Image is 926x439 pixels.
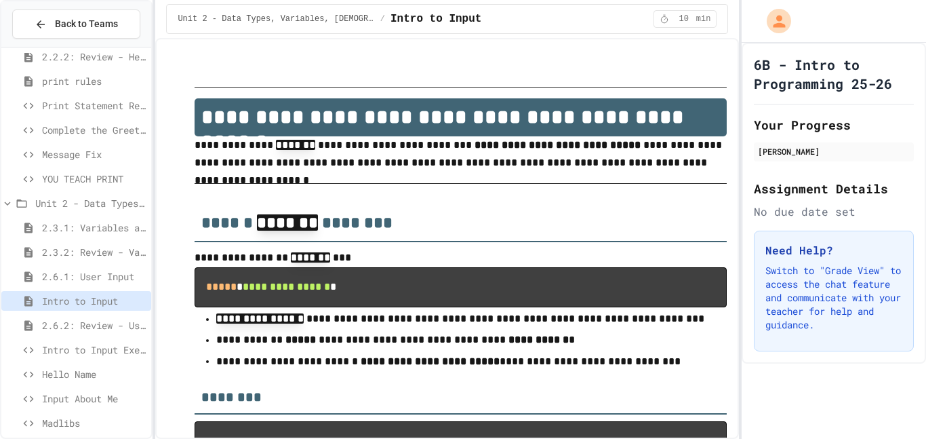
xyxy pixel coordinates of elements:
span: Intro to Input [42,294,146,308]
h1: 6B - Intro to Programming 25-26 [754,55,914,93]
h2: Your Progress [754,115,914,134]
div: [PERSON_NAME] [758,145,910,157]
span: Complete the Greeting [42,123,146,137]
span: Message Fix [42,147,146,161]
span: Print Statement Repair [42,98,146,113]
span: 2.3.2: Review - Variables and Data Types [42,245,146,259]
span: Back to Teams [55,17,118,31]
span: / [380,14,385,24]
span: Intro to Input [390,11,481,27]
span: 2.6.1: User Input [42,269,146,284]
h2: Assignment Details [754,179,914,198]
span: Unit 2 - Data Types, Variables, [DEMOGRAPHIC_DATA] [178,14,374,24]
span: Unit 2 - Data Types, Variables, [DEMOGRAPHIC_DATA] [35,196,146,210]
span: Hello Name [42,367,146,381]
span: 10 [673,14,695,24]
span: Intro to Input Exercise [42,343,146,357]
span: YOU TEACH PRINT [42,172,146,186]
span: 2.6.2: Review - User Input [42,318,146,332]
div: My Account [752,5,794,37]
p: Switch to "Grade View" to access the chat feature and communicate with your teacher for help and ... [765,264,902,332]
div: No due date set [754,204,914,220]
span: Madlibs [42,416,146,430]
span: min [696,14,711,24]
h3: Need Help? [765,242,902,259]
span: 2.3.1: Variables and Data Types [42,221,146,235]
span: 2.2.2: Review - Hello, World! [42,50,146,64]
span: print rules [42,74,146,88]
button: Back to Teams [12,9,140,39]
span: Input About Me [42,392,146,406]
